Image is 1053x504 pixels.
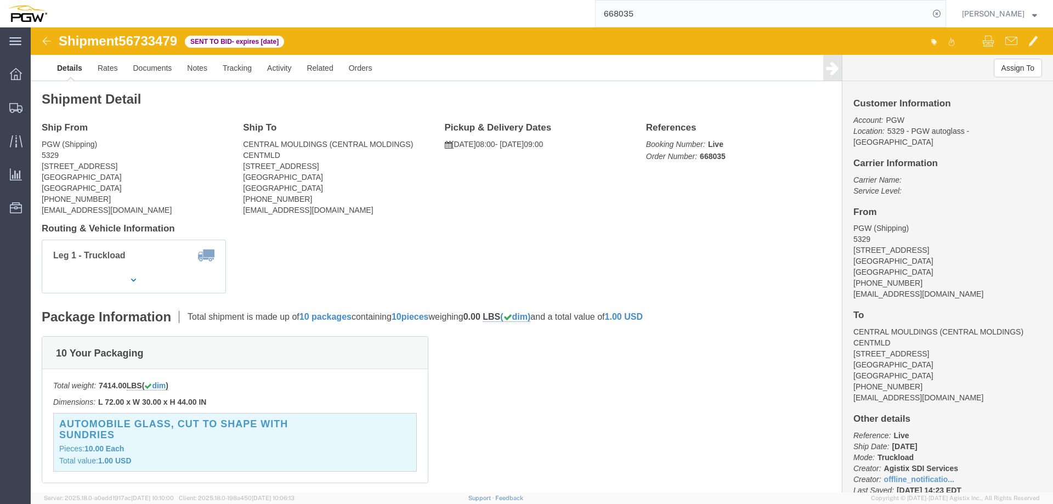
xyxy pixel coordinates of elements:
[8,5,47,22] img: logo
[131,495,174,501] span: [DATE] 10:10:00
[961,7,1038,20] button: [PERSON_NAME]
[596,1,929,27] input: Search for shipment number, reference number
[495,495,523,501] a: Feedback
[468,495,496,501] a: Support
[871,494,1040,503] span: Copyright © [DATE]-[DATE] Agistix Inc., All Rights Reserved
[44,495,174,501] span: Server: 2025.18.0-a0edd1917ac
[252,495,295,501] span: [DATE] 10:06:13
[31,27,1053,492] iframe: FS Legacy Container
[179,495,295,501] span: Client: 2025.18.0-198a450
[962,8,1024,20] span: Phillip Thornton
